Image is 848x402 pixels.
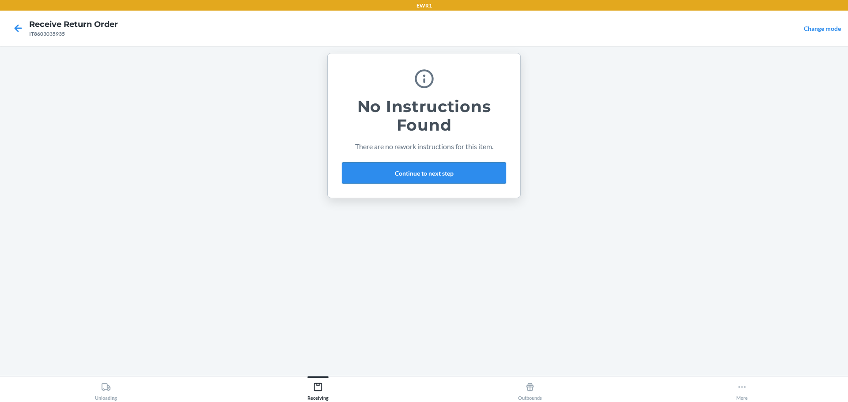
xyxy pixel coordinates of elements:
[355,141,493,152] p: There are no rework instructions for this item.
[424,376,636,401] button: Outbounds
[342,97,506,134] h1: No Instructions Found
[804,25,841,32] a: Change mode
[29,30,118,38] div: IT8603035935
[636,376,848,401] button: More
[29,19,118,30] h4: Receive Return Order
[212,376,424,401] button: Receiving
[518,379,542,401] div: Outbounds
[342,162,506,184] button: Continue to next step
[416,2,432,10] p: EWR1
[307,379,329,401] div: Receiving
[95,379,117,401] div: Unloading
[736,379,748,401] div: More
